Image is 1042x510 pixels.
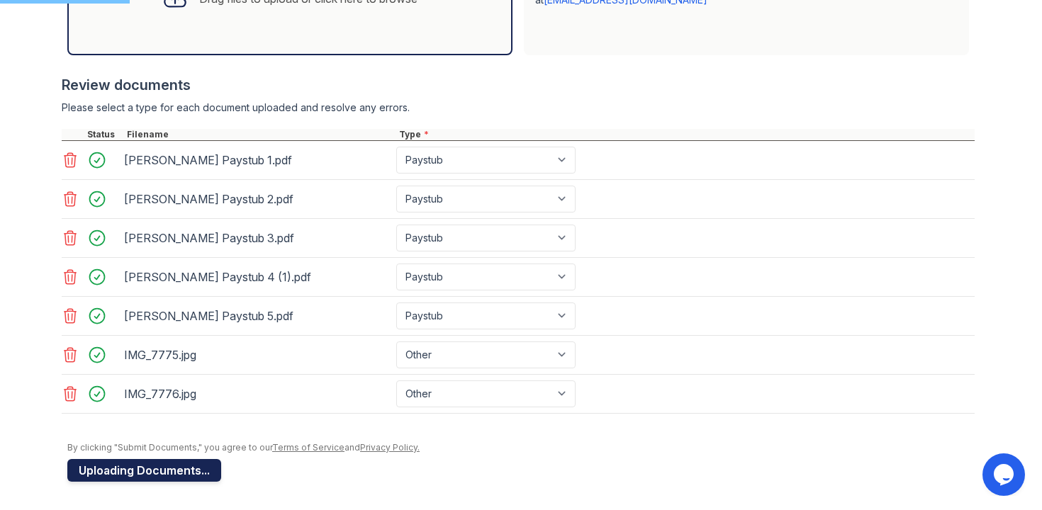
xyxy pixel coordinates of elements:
div: Please select a type for each document uploaded and resolve any errors. [62,101,975,115]
iframe: chat widget [982,453,1028,496]
div: [PERSON_NAME] Paystub 5.pdf [124,305,391,327]
div: [PERSON_NAME] Paystub 1.pdf [124,149,391,171]
div: [PERSON_NAME] Paystub 2.pdf [124,188,391,210]
div: Type [396,129,975,140]
div: Review documents [62,75,975,95]
button: Uploading Documents... [67,459,221,482]
div: By clicking "Submit Documents," you agree to our and [67,442,975,453]
div: Status [84,129,124,140]
div: [PERSON_NAME] Paystub 4 (1).pdf [124,266,391,288]
a: Privacy Policy. [360,442,420,453]
a: Terms of Service [272,442,344,453]
div: IMG_7775.jpg [124,344,391,366]
div: IMG_7776.jpg [124,382,391,405]
div: Filename [124,129,396,140]
div: [PERSON_NAME] Paystub 3.pdf [124,227,391,249]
